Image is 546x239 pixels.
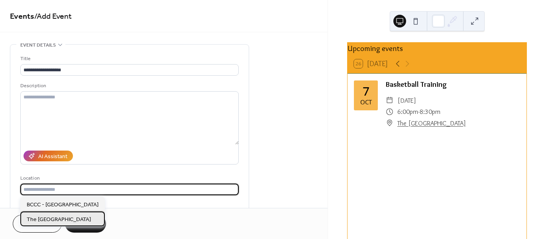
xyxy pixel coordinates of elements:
span: BCCC - [GEOGRAPHIC_DATA] [27,200,98,209]
div: Upcoming events [348,43,526,54]
span: Save [79,220,92,229]
span: Cancel [27,220,48,229]
span: 8:30pm [420,106,440,118]
span: - [418,106,420,118]
div: Description [20,82,237,90]
span: [DATE] [397,95,416,106]
div: Title [20,55,237,63]
span: Event details [20,41,56,49]
span: The [GEOGRAPHIC_DATA] [27,215,91,223]
button: Cancel [13,215,62,233]
a: The [GEOGRAPHIC_DATA] [397,118,466,129]
div: Oct [360,99,372,105]
span: 6:00pm [397,106,418,118]
div: AI Assistant [38,153,67,161]
div: ​ [386,118,393,129]
div: ​ [386,106,393,118]
div: ​ [386,95,393,106]
a: Events [10,9,34,24]
button: AI Assistant [24,151,73,161]
span: / Add Event [34,9,72,24]
div: 7 [363,85,369,97]
div: Basketball Training [386,78,520,90]
div: Location [20,174,237,182]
